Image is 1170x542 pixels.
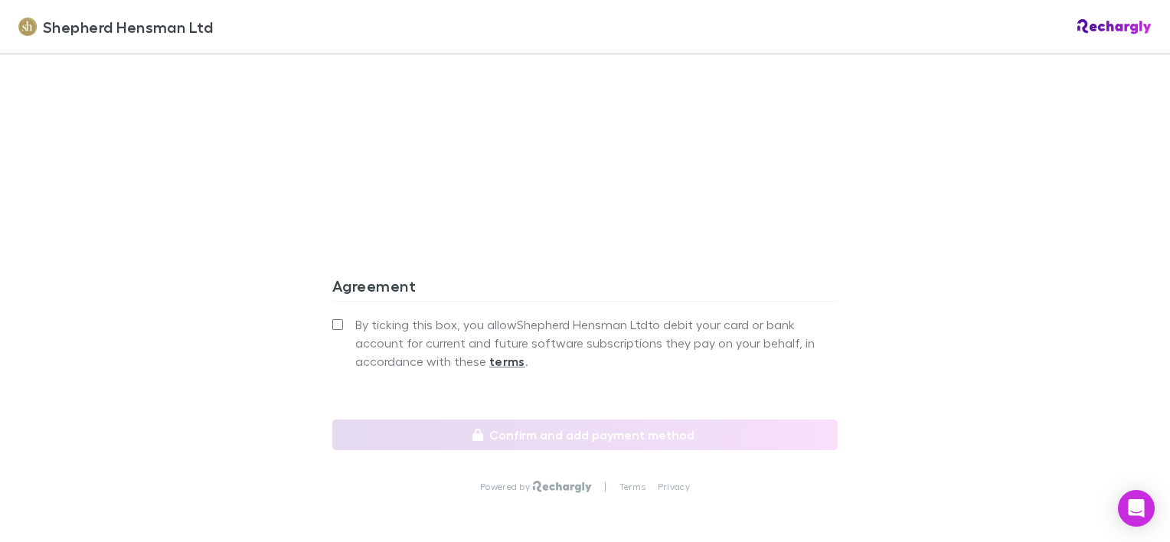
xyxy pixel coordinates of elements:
[658,481,690,493] a: Privacy
[480,481,533,493] p: Powered by
[332,276,838,301] h3: Agreement
[489,354,525,369] strong: terms
[43,15,213,38] span: Shepherd Hensman Ltd
[18,18,37,36] img: Shepherd Hensman Ltd's Logo
[1118,490,1155,527] div: Open Intercom Messenger
[1077,19,1152,34] img: Rechargly Logo
[619,481,645,493] a: Terms
[355,315,838,371] span: By ticking this box, you allow Shepherd Hensman Ltd to debit your card or bank account for curren...
[533,481,592,493] img: Rechargly Logo
[604,481,606,493] p: |
[332,420,838,450] button: Confirm and add payment method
